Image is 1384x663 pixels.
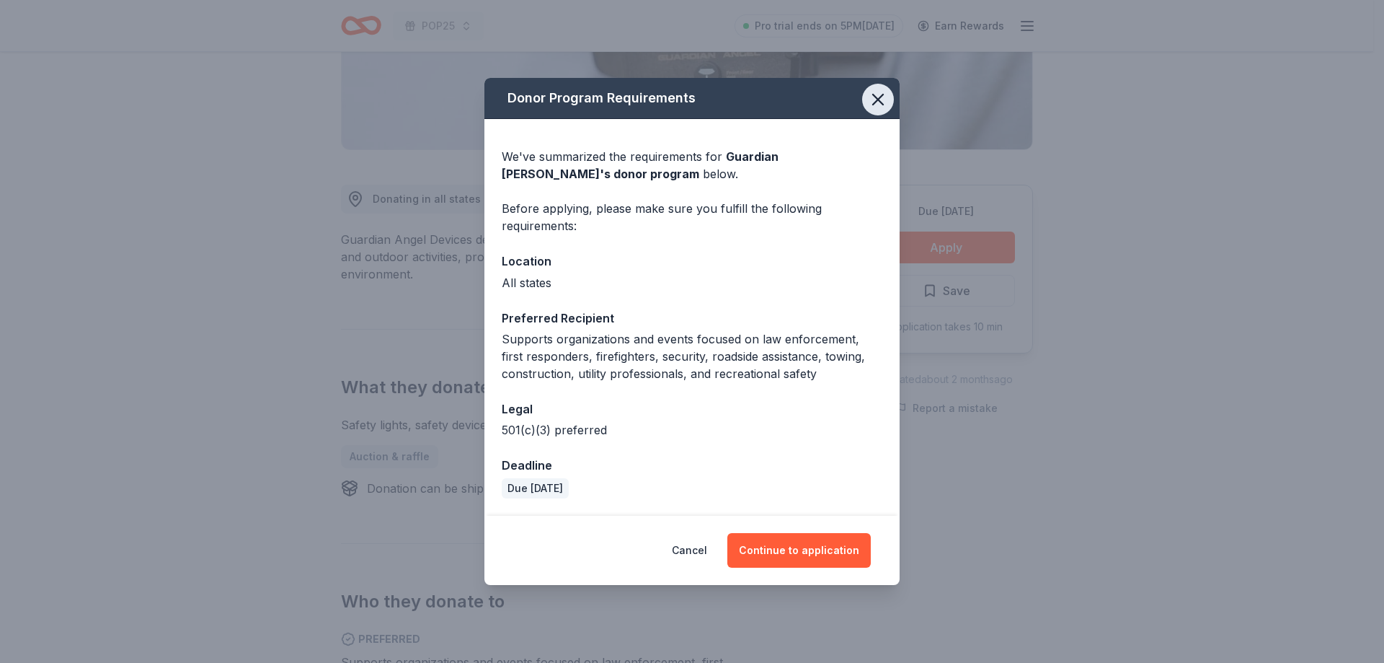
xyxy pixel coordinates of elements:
button: Continue to application [727,533,871,568]
div: All states [502,274,882,291]
div: Due [DATE] [502,478,569,499]
div: Deadline [502,456,882,475]
button: Cancel [672,533,707,568]
div: Before applying, please make sure you fulfill the following requirements: [502,200,882,234]
div: Donor Program Requirements [484,78,900,119]
div: Preferred Recipient [502,309,882,328]
div: Legal [502,400,882,418]
div: Location [502,252,882,271]
div: We've summarized the requirements for below. [502,148,882,183]
div: 501(c)(3) preferred [502,421,882,439]
div: Supports organizations and events focused on law enforcement, first responders, firefighters, sec... [502,330,882,382]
